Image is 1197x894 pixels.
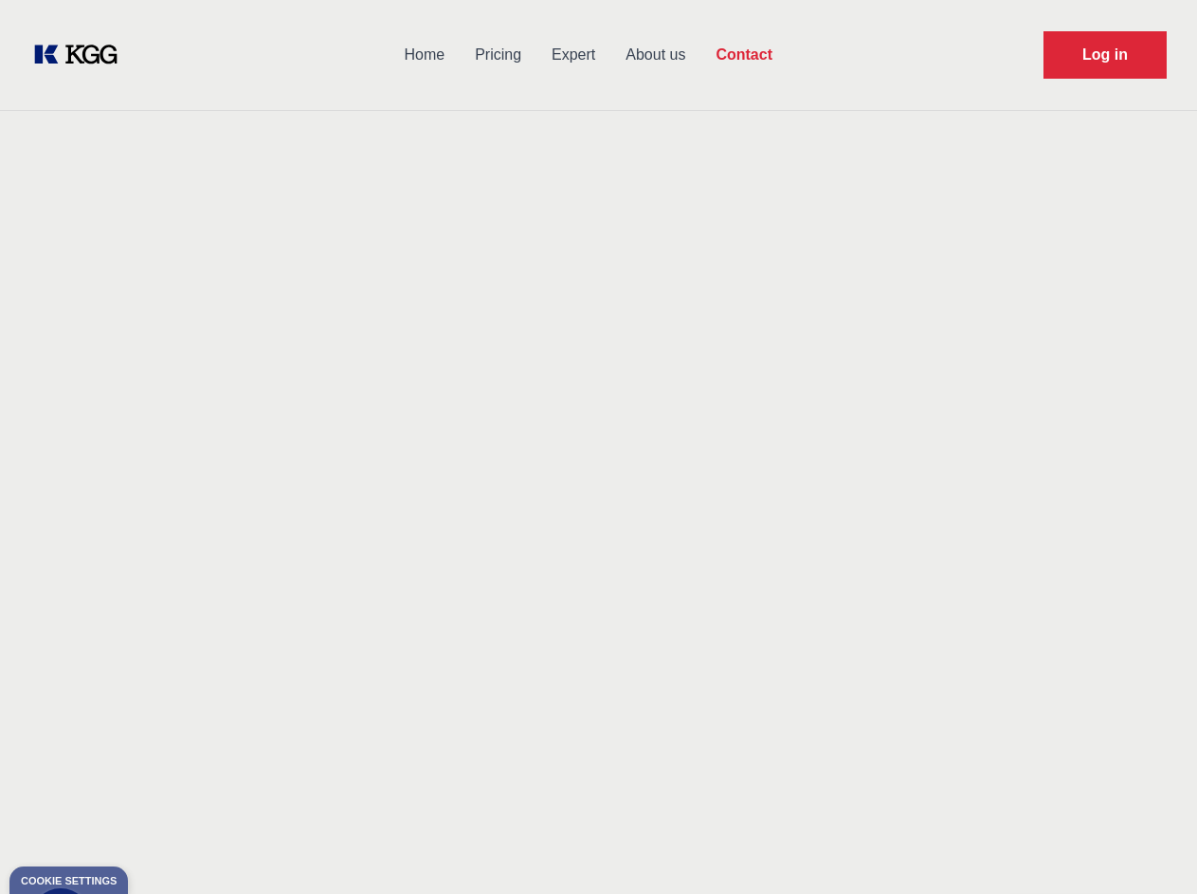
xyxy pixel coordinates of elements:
iframe: Chat Widget [1102,803,1197,894]
a: Request Demo [1043,31,1167,79]
a: KOL Knowledge Platform: Talk to Key External Experts (KEE) [30,40,133,70]
div: Cookie settings [21,876,117,886]
a: Pricing [460,30,536,80]
a: Contact [700,30,788,80]
a: Home [389,30,460,80]
a: Expert [536,30,610,80]
a: About us [610,30,700,80]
